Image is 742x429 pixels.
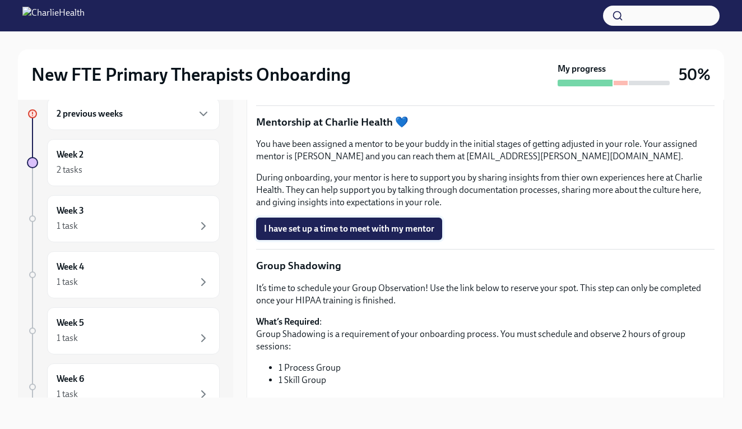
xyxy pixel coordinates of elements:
[264,223,434,234] span: I have set up a time to meet with my mentor
[57,108,123,120] h6: 2 previous weeks
[27,307,220,354] a: Week 51 task
[31,63,351,86] h2: New FTE Primary Therapists Onboarding
[57,261,84,273] h6: Week 4
[256,316,319,327] strong: What’s Required
[256,316,715,353] p: : Group Shadowing is a requirement of your onboarding process. You must schedule and observe 2 ho...
[57,332,78,344] div: 1 task
[27,363,220,410] a: Week 61 task
[57,205,84,217] h6: Week 3
[57,373,84,385] h6: Week 6
[256,172,715,209] p: During onboarding, your mentor is here to support you by sharing insights from thier own experien...
[558,63,606,75] strong: My progress
[256,396,583,407] em: Any shadowing beyond the 2-hour requirement cannot be logged into your timecard.
[57,220,78,232] div: 1 task
[57,388,78,400] div: 1 task
[27,251,220,298] a: Week 41 task
[57,317,84,329] h6: Week 5
[256,259,715,273] p: Group Shadowing
[256,138,715,163] p: You have been assigned a mentor to be your buddy in the initial stages of getting adjusted in you...
[256,218,442,240] button: I have set up a time to meet with my mentor
[256,115,715,130] p: Mentorship at Charlie Health 💙
[679,64,711,85] h3: 50%
[279,374,715,386] li: 1 Skill Group
[279,362,715,374] li: 1 Process Group
[57,149,84,161] h6: Week 2
[57,164,82,176] div: 2 tasks
[256,282,715,307] p: It’s time to schedule your Group Observation! Use the link below to reserve your spot. This step ...
[47,98,220,130] div: 2 previous weeks
[22,7,85,25] img: CharlieHealth
[27,195,220,242] a: Week 31 task
[57,276,78,288] div: 1 task
[27,139,220,186] a: Week 22 tasks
